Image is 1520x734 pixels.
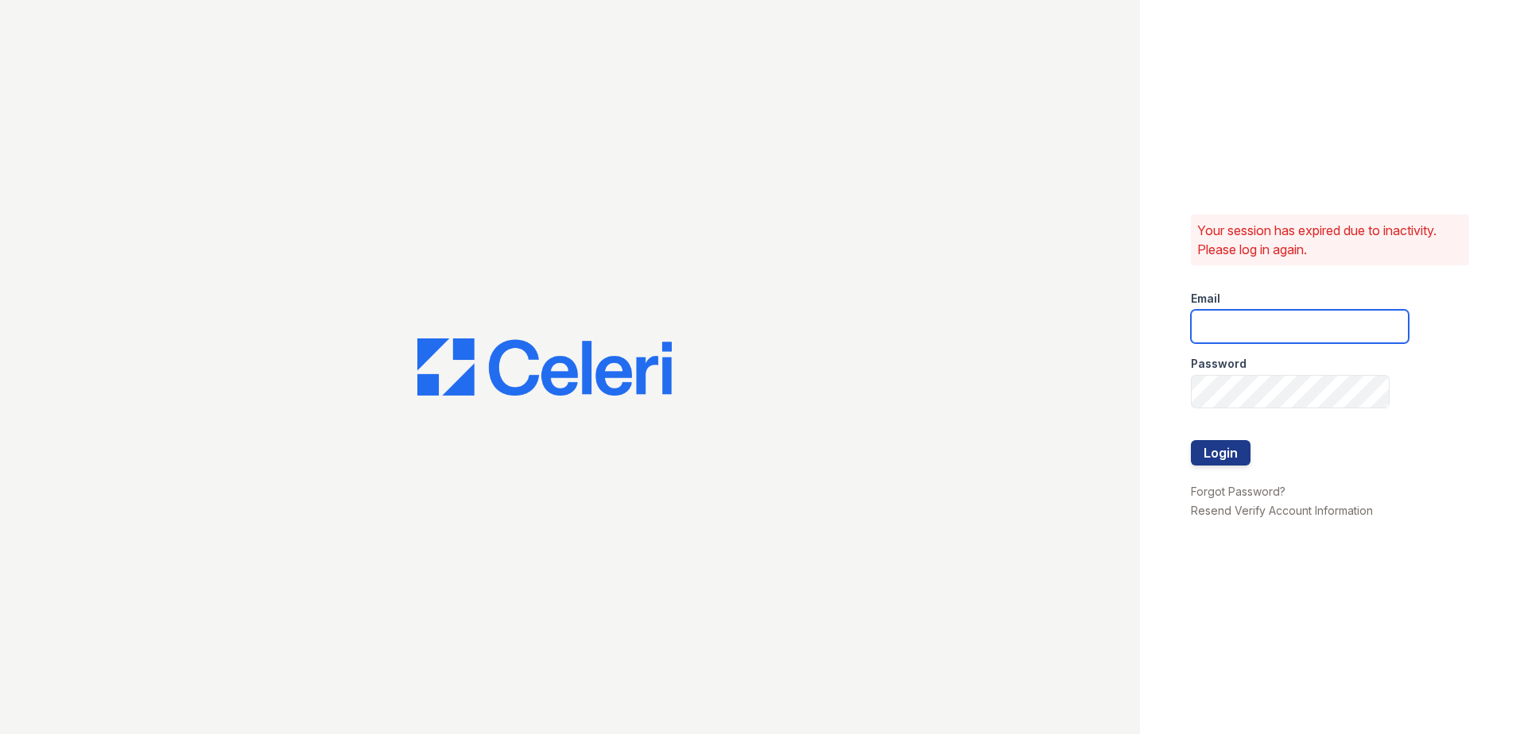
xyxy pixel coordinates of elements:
label: Email [1191,291,1220,307]
label: Password [1191,356,1247,372]
button: Login [1191,440,1251,466]
a: Resend Verify Account Information [1191,504,1373,517]
p: Your session has expired due to inactivity. Please log in again. [1197,221,1463,259]
img: CE_Logo_Blue-a8612792a0a2168367f1c8372b55b34899dd931a85d93a1a3d3e32e68fde9ad4.png [417,338,672,396]
a: Forgot Password? [1191,485,1285,498]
